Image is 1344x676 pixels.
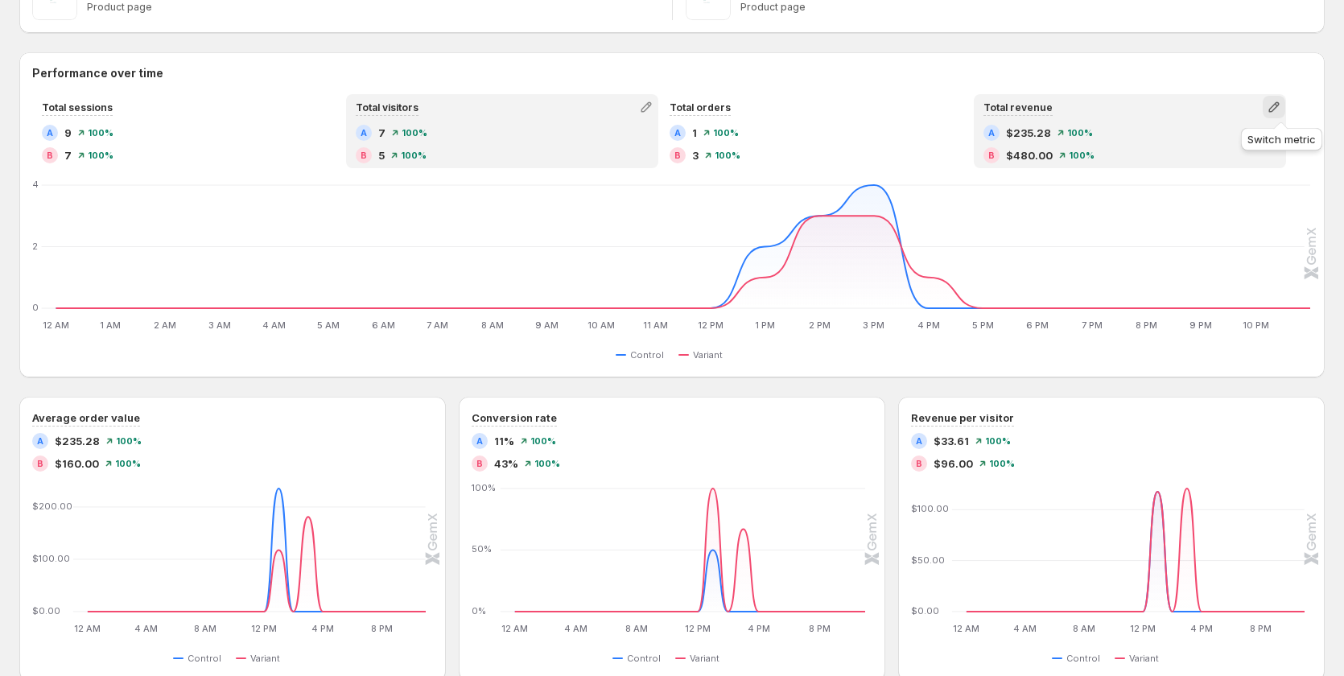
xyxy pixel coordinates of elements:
text: 3 PM [863,319,884,331]
span: Total sessions [42,101,113,113]
span: Total visitors [356,101,418,113]
span: 100% [530,436,556,446]
text: 2 PM [809,319,831,331]
span: Control [188,652,221,665]
text: 12 PM [1130,623,1156,634]
text: 4 AM [1014,623,1037,634]
span: 3 [692,147,699,163]
text: 8 AM [1073,623,1095,634]
text: 8 PM [809,623,831,634]
p: Product page [740,1,1313,14]
span: 100% [116,436,142,446]
span: $235.28 [55,433,100,449]
text: 5 PM [972,319,994,331]
h2: B [916,459,922,468]
text: 6 AM [372,319,395,331]
text: $50.00 [911,554,945,566]
span: Control [627,652,661,665]
button: Control [612,649,667,668]
span: 100% [1069,150,1095,160]
text: 9 AM [535,319,559,331]
span: Control [1066,652,1100,665]
h2: B [476,459,483,468]
span: 7 [378,125,385,141]
span: $480.00 [1006,147,1053,163]
text: 12 PM [251,623,277,634]
h2: A [674,128,681,138]
text: 5 AM [317,319,340,331]
text: $200.00 [32,501,72,512]
button: Control [1052,649,1107,668]
text: 2 AM [154,319,176,331]
span: 1 [692,125,697,141]
text: 6 PM [1026,319,1049,331]
text: 4 AM [262,319,286,331]
span: Variant [690,652,719,665]
text: 8 PM [1136,319,1157,331]
h2: Performance over time [32,65,1312,81]
h3: Average order value [32,410,140,426]
text: 8 PM [371,623,393,634]
text: 3 AM [208,319,231,331]
text: 12 PM [685,623,711,634]
text: 12 AM [501,623,528,634]
h2: A [361,128,367,138]
text: 4 AM [135,623,159,634]
text: 0 [32,302,39,313]
button: Variant [678,345,729,365]
span: Total orders [670,101,731,113]
text: 4 [32,179,39,190]
span: 11% [494,433,514,449]
text: 8 AM [194,623,216,634]
text: 8 AM [481,319,504,331]
h2: A [916,436,922,446]
span: 100% [401,150,427,160]
text: 10 PM [1243,319,1269,331]
h2: A [988,128,995,138]
span: Variant [693,348,723,361]
text: 1 AM [100,319,121,331]
span: 7 [64,147,72,163]
text: 4 AM [564,623,587,634]
h2: A [476,436,483,446]
span: 100% [534,459,560,468]
button: Variant [675,649,726,668]
span: 100% [88,150,113,160]
span: 43% [494,455,518,472]
text: $100.00 [32,553,70,564]
span: 100% [402,128,427,138]
text: 4 PM [311,623,334,634]
h3: Revenue per visitor [911,410,1014,426]
text: 50% [472,544,492,555]
h2: B [37,459,43,468]
text: 11 AM [643,319,668,331]
h2: B [674,150,681,160]
text: 8 PM [1250,623,1272,634]
text: 7 AM [427,319,448,331]
text: 2 [32,241,38,252]
h2: A [37,436,43,446]
text: 4 PM [917,319,940,331]
span: 100% [115,459,141,468]
span: 5 [378,147,385,163]
span: 100% [985,436,1011,446]
span: Variant [250,652,280,665]
span: $235.28 [1006,125,1051,141]
text: 4 PM [1190,623,1213,634]
span: Variant [1129,652,1159,665]
span: 100% [989,459,1015,468]
text: 12 AM [953,623,979,634]
text: 9 PM [1189,319,1212,331]
h2: A [47,128,53,138]
button: Variant [1115,649,1165,668]
span: 100% [713,128,739,138]
text: $0.00 [32,605,60,616]
text: $0.00 [911,605,939,616]
span: $160.00 [55,455,99,472]
p: Product page [87,1,659,14]
text: 12 AM [74,623,101,634]
span: 100% [1067,128,1093,138]
text: 4 PM [748,623,770,634]
h2: B [988,150,995,160]
h2: B [361,150,367,160]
